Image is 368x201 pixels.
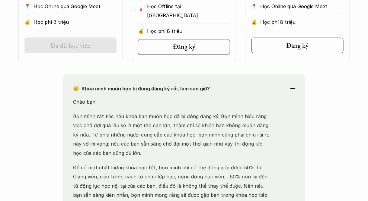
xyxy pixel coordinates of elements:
[261,2,344,11] p: Học Online qua Google Meet
[261,17,344,27] p: Học phí 8 triệu
[147,27,230,36] p: Học phí 8 triệu
[50,42,91,49] h5: Đã đủ học viên
[138,8,144,14] p: 📍
[251,3,258,9] p: 📍
[73,98,273,107] p: Chào bạn,
[34,17,117,27] p: Học phí 8 triệu
[24,3,30,9] p: 📍
[138,27,144,36] p: 💰
[251,17,258,27] p: 💰
[173,43,195,51] h5: Đăng ký
[24,17,30,27] p: 💰
[286,42,309,49] h5: Đăng ký
[138,39,230,55] a: Đăng ký
[73,112,273,158] p: Bọn mình rất tiếc nếu khóa bạn muốn học đã bị đóng đăng ký. Bọn mình hiểu rằng việc chờ đợi quá l...
[73,86,210,92] strong: 😢 Khóa mình muốn học bị đóng đăng ký rồi, làm sao giờ?
[34,2,117,11] p: Học Online qua Google Meet
[147,2,230,20] p: Học Offline tại [GEOGRAPHIC_DATA]
[251,38,344,53] a: Đăng ký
